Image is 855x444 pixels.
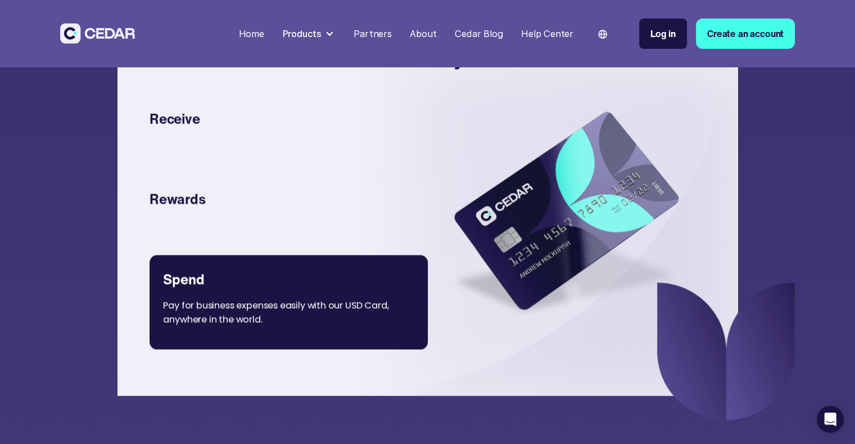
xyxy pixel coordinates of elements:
div: Cedar Blog [455,27,503,41]
div: Products [282,27,322,41]
div: Rewards [150,189,414,210]
div: Open Intercom Messenger [817,406,844,433]
div: Log in [650,27,676,41]
a: Home [234,21,269,47]
a: Help Center [517,21,578,47]
div: Products [278,22,340,45]
img: world icon [598,30,607,39]
div: About [410,27,436,41]
div: Help Center [521,27,573,41]
div: Receive [150,109,414,130]
div: Partners [354,27,392,41]
a: Partners [349,21,396,47]
div: Home [239,27,264,41]
div: Spend [163,269,414,290]
div: Pay for business expenses easily with our USD Card, anywhere in the world. [163,290,428,336]
a: Cedar Blog [450,21,508,47]
a: Log in [639,19,687,49]
a: Create an account [696,19,795,49]
a: About [405,21,441,47]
